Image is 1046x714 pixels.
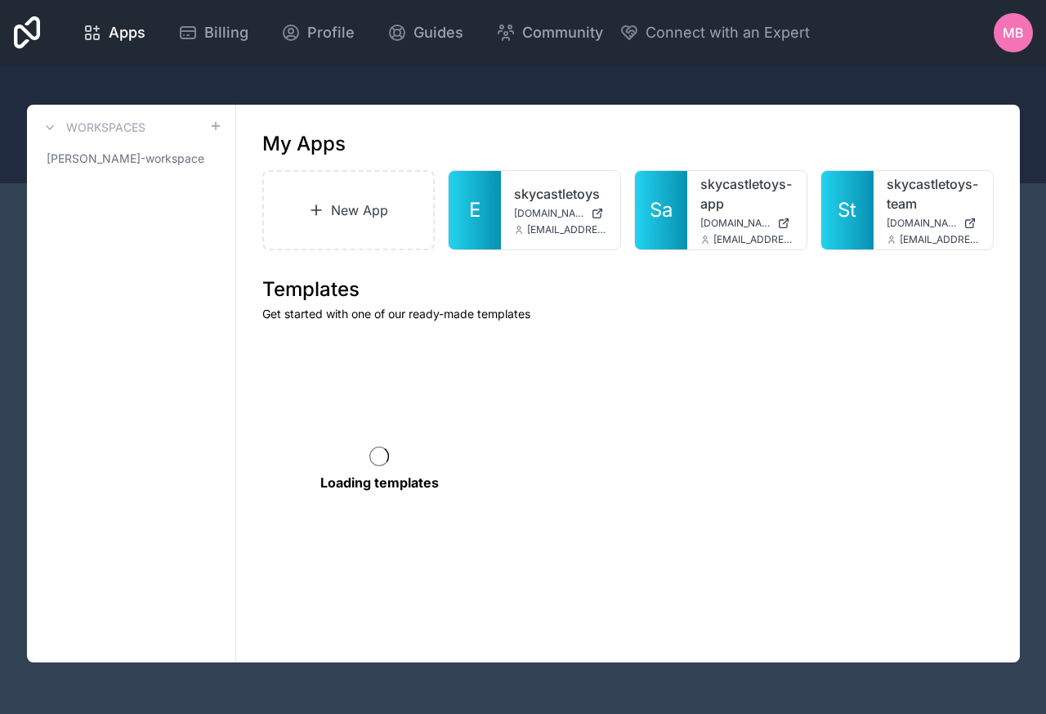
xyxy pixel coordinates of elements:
span: Connect with an Expert [646,21,810,44]
a: [PERSON_NAME]-workspace [40,144,222,173]
span: Guides [413,21,463,44]
a: Community [483,15,616,51]
h1: My Apps [262,131,346,157]
span: [DOMAIN_NAME] [887,217,957,230]
a: St [821,171,874,249]
a: Apps [69,15,159,51]
a: New App [262,170,436,250]
button: Connect with an Expert [619,21,810,44]
a: skycastletoys [514,184,607,204]
span: Apps [109,21,145,44]
a: [DOMAIN_NAME] [700,217,793,230]
span: Profile [307,21,355,44]
span: St [838,197,856,223]
a: skycastletoys-team [887,174,980,213]
a: Profile [268,15,368,51]
span: Billing [204,21,248,44]
p: Loading templates [320,473,439,492]
a: E [449,171,501,249]
span: [DOMAIN_NAME] [700,217,771,230]
span: E [469,197,481,223]
h1: Templates [262,276,994,303]
span: Sa [650,197,673,223]
span: [EMAIL_ADDRESS][DOMAIN_NAME] [527,223,607,236]
span: [EMAIL_ADDRESS][DOMAIN_NAME] [900,233,980,246]
span: Community [522,21,603,44]
a: Workspaces [40,118,145,137]
a: [DOMAIN_NAME] [887,217,980,230]
a: Guides [374,15,476,51]
a: [DOMAIN_NAME] [514,207,607,220]
span: [DOMAIN_NAME] [514,207,584,220]
a: skycastletoys-app [700,174,793,213]
a: Sa [635,171,687,249]
span: MB [1003,23,1024,43]
h3: Workspaces [66,119,145,136]
a: Billing [165,15,261,51]
p: Get started with one of our ready-made templates [262,306,994,322]
span: [EMAIL_ADDRESS][DOMAIN_NAME] [713,233,793,246]
span: [PERSON_NAME]-workspace [47,150,204,167]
